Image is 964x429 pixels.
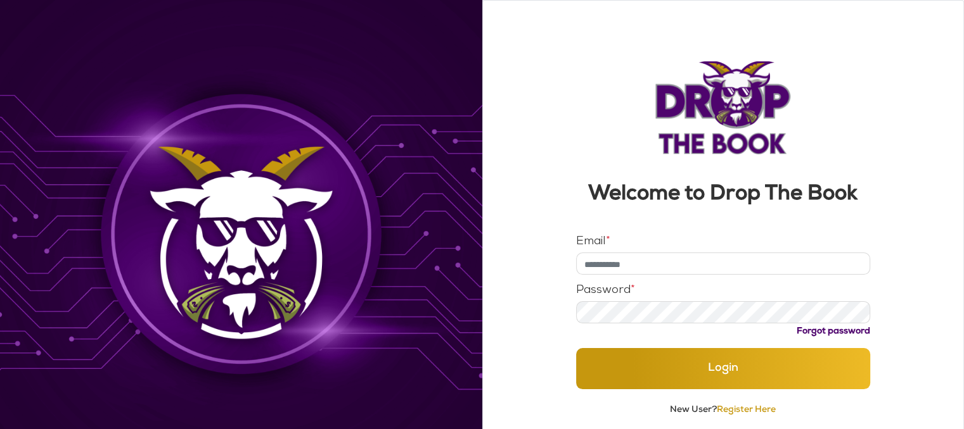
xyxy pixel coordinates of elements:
img: Logo [654,61,792,154]
p: New User? [576,404,870,416]
label: Email [576,236,610,247]
a: Register Here [717,406,776,414]
a: Forgot password [797,327,870,336]
label: Password [576,285,635,296]
img: Background Image [138,136,345,352]
h3: Welcome to Drop The Book [576,185,870,206]
button: Login [576,348,870,389]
